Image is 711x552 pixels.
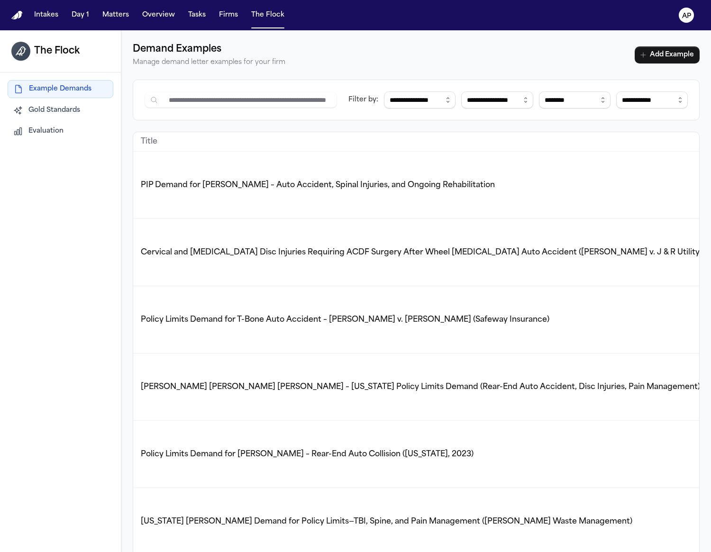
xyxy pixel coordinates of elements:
[135,516,632,527] button: [US_STATE] [PERSON_NAME] Demand for Policy Limits—TBI, Spine, and Pain Management ([PERSON_NAME] ...
[133,57,285,68] p: Manage demand letter examples for your firm
[135,381,700,393] button: [PERSON_NAME] [PERSON_NAME] [PERSON_NAME] – [US_STATE] Policy Limits Demand (Rear-End Auto Accide...
[11,11,23,20] a: Home
[34,44,80,59] h1: The Flock
[215,7,242,24] button: Firms
[135,449,474,460] button: Policy Limits Demand for [PERSON_NAME] – Rear-End Auto Collision ([US_STATE], 2023)
[635,46,700,63] button: Add Example
[135,314,549,326] button: Policy Limits Demand for T-Bone Auto Accident – [PERSON_NAME] v. [PERSON_NAME] (Safeway Insurance)
[29,84,91,94] span: Example Demands
[68,7,93,24] button: Day 1
[8,102,113,119] button: Gold Standards
[184,7,210,24] button: Tasks
[141,451,474,458] span: Policy Limits Demand for [PERSON_NAME] – Rear-End Auto Collision ([US_STATE], 2023)
[30,7,62,24] button: Intakes
[247,7,288,24] button: The Flock
[682,13,691,19] text: AP
[99,7,133,24] button: Matters
[141,181,495,189] span: PIP Demand for [PERSON_NAME] – Auto Accident, Spinal Injuries, and Ongoing Rehabilitation
[28,106,80,115] span: Gold Standards
[28,127,64,136] span: Evaluation
[133,42,285,57] h1: Demand Examples
[141,316,549,324] span: Policy Limits Demand for T-Bone Auto Accident – [PERSON_NAME] v. [PERSON_NAME] (Safeway Insurance)
[141,383,700,391] span: [PERSON_NAME] [PERSON_NAME] [PERSON_NAME] – [US_STATE] Policy Limits Demand (Rear-End Auto Accide...
[348,95,378,105] div: Filter by:
[138,7,179,24] button: Overview
[8,80,113,98] button: Example Demands
[141,518,632,525] span: [US_STATE] [PERSON_NAME] Demand for Policy Limits—TBI, Spine, and Pain Management ([PERSON_NAME] ...
[135,180,495,191] button: PIP Demand for [PERSON_NAME] – Auto Accident, Spinal Injuries, and Ongoing Rehabilitation
[8,123,113,140] button: Evaluation
[11,11,23,20] img: Finch Logo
